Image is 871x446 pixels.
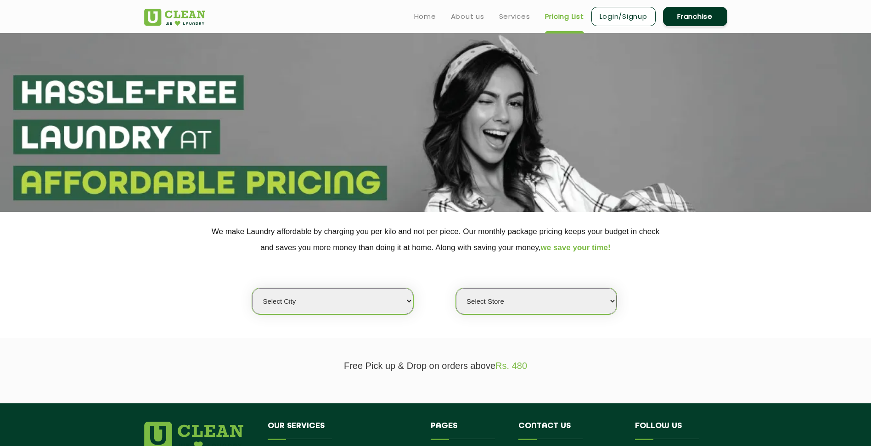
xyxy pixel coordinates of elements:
[518,422,621,439] h4: Contact us
[541,243,611,252] span: we save your time!
[663,7,727,26] a: Franchise
[431,422,505,439] h4: Pages
[144,223,727,256] p: We make Laundry affordable by charging you per kilo and not per piece. Our monthly package pricin...
[414,11,436,22] a: Home
[545,11,584,22] a: Pricing List
[495,361,527,371] span: Rs. 480
[268,422,417,439] h4: Our Services
[451,11,484,22] a: About us
[499,11,530,22] a: Services
[591,7,656,26] a: Login/Signup
[144,9,205,26] img: UClean Laundry and Dry Cleaning
[144,361,727,371] p: Free Pick up & Drop on orders above
[635,422,716,439] h4: Follow us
